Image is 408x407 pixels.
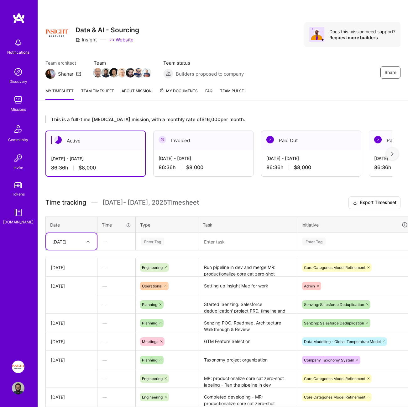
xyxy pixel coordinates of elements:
img: Team Member Avatar [118,68,127,78]
span: Team architect [45,60,81,66]
i: icon Chevron [86,240,90,243]
img: Invite [12,152,24,164]
a: Team timesheet [81,88,114,100]
textarea: Setting up insight Mac for work [199,277,296,295]
div: — [98,233,135,250]
img: discovery [12,66,24,78]
img: Team Member Avatar [101,68,111,78]
img: logo [13,13,25,24]
div: Time [102,222,131,228]
div: 86:36 h [51,164,140,171]
div: Does this mission need support? [329,29,395,35]
img: Community [11,121,26,137]
img: tokens [14,182,22,188]
div: [DATE] [51,338,92,345]
img: Team Member Avatar [93,68,102,78]
span: $8,000 [294,164,311,171]
div: [DATE] [52,238,66,245]
i: icon Download [353,200,358,206]
textarea: Started 'Senzing: Salesforce deduplication' project PRD, timeline and milestone draft [199,296,296,313]
span: Company Taxonomy System [304,358,354,362]
div: Enter Tag [302,237,326,246]
textarea: GTM Feature Selection [199,333,296,350]
div: 86:36 h [266,164,356,171]
a: FAQ [205,88,212,100]
div: [DATE] [51,394,92,400]
div: [DATE] [51,357,92,363]
a: Team Pulse [220,88,244,100]
div: [DOMAIN_NAME] [3,219,34,225]
textarea: Taxonomy project organization [199,351,296,369]
button: Export Timesheet [348,196,400,209]
div: Community [8,137,28,143]
a: My Documents [159,88,198,100]
div: Paid Out [261,131,361,150]
span: Admin [304,284,315,288]
span: Team Pulse [220,88,244,93]
span: Planning [142,321,157,325]
a: Team Member Avatar [110,67,118,78]
div: [DATE] [51,320,92,326]
span: Planning [142,358,157,362]
div: Invoiced [154,131,253,150]
span: Team [94,60,151,66]
div: [DATE] [51,264,92,271]
div: Initiative [301,221,408,228]
img: Team Member Avatar [134,68,143,78]
div: Request more builders [329,35,395,40]
div: [DATE] - [DATE] [266,155,356,162]
div: Shahar [58,71,74,77]
th: Date [46,217,97,233]
div: Discovery [9,78,27,85]
span: Data Modelling - Global Temperature Model [304,339,381,344]
div: Active [46,131,145,150]
span: Builders proposed to company [176,71,244,77]
img: Avatar [309,27,324,42]
img: bell [12,36,24,49]
span: Share [384,69,396,76]
div: Invite [13,164,23,171]
button: Share [380,66,400,79]
img: Company Logo [45,22,68,45]
span: Core Categories Model Refinement [304,376,365,381]
img: right [391,152,394,156]
img: Team Architect [45,69,55,79]
img: Paid Out [266,136,274,143]
span: $8,000 [79,164,96,171]
div: — [97,389,135,405]
img: Team Member Avatar [142,68,151,78]
a: My timesheet [45,88,74,100]
textarea: MR: productionalize core cat zero-shot labeling - Ran the pipeline in dev [199,370,296,387]
a: Team Member Avatar [94,67,102,78]
th: Type [136,217,198,233]
img: User Avatar [12,382,24,394]
div: — [97,352,135,368]
a: Team Member Avatar [134,67,143,78]
a: Team Member Avatar [126,67,134,78]
img: teamwork [12,94,24,106]
span: Core Categories Model Refinement [304,395,365,399]
span: Core Categories Model Refinement [304,265,365,270]
textarea: Completed developing - MR: productionalize core cat zero-shot labeling - submitted for review [199,388,296,406]
div: — [97,296,135,313]
div: — [97,333,135,350]
img: Insight Partners: Data & AI - Sourcing [12,361,24,373]
div: [DATE] - [DATE] [51,155,140,162]
span: Meetings [142,339,158,344]
a: Website [109,36,133,43]
span: Team status [163,60,244,66]
span: Operational [142,284,162,288]
div: Notifications [7,49,29,56]
span: Time tracking [45,199,86,206]
div: — [97,278,135,294]
a: Team Member Avatar [102,67,110,78]
div: Tokens [12,191,25,197]
span: My Documents [159,88,198,94]
div: [DATE] [51,283,92,289]
div: Insight [76,36,97,43]
img: Team Member Avatar [109,68,119,78]
div: — [97,259,135,276]
div: [DATE] - [DATE] [159,155,248,162]
h3: Data & AI - Sourcing [76,26,139,34]
i: icon Mail [76,71,81,76]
